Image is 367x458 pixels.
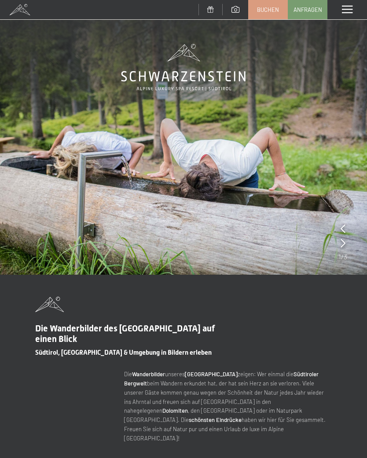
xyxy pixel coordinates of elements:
[288,0,327,19] a: Anfragen
[132,371,165,378] strong: Wanderbilder
[185,371,238,378] strong: [GEOGRAPHIC_DATA]
[124,370,332,443] p: Die unseres zeigen: Wer einmal die beim Wandern erkundet hat, der hat sein Herz an sie verloren. ...
[341,252,344,262] span: /
[344,252,347,262] span: 3
[338,252,341,262] span: 1
[257,6,279,14] span: Buchen
[162,407,188,414] strong: Dolomiten
[249,0,287,19] a: Buchen
[294,6,322,14] span: Anfragen
[35,323,215,344] span: Die Wanderbilder des [GEOGRAPHIC_DATA] auf einen Blick
[189,416,242,423] strong: schönsten Eindrücke
[35,349,212,356] span: Südtirol, [GEOGRAPHIC_DATA] & Umgebung in Bildern erleben
[124,371,319,387] strong: Südtiroler Bergwelt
